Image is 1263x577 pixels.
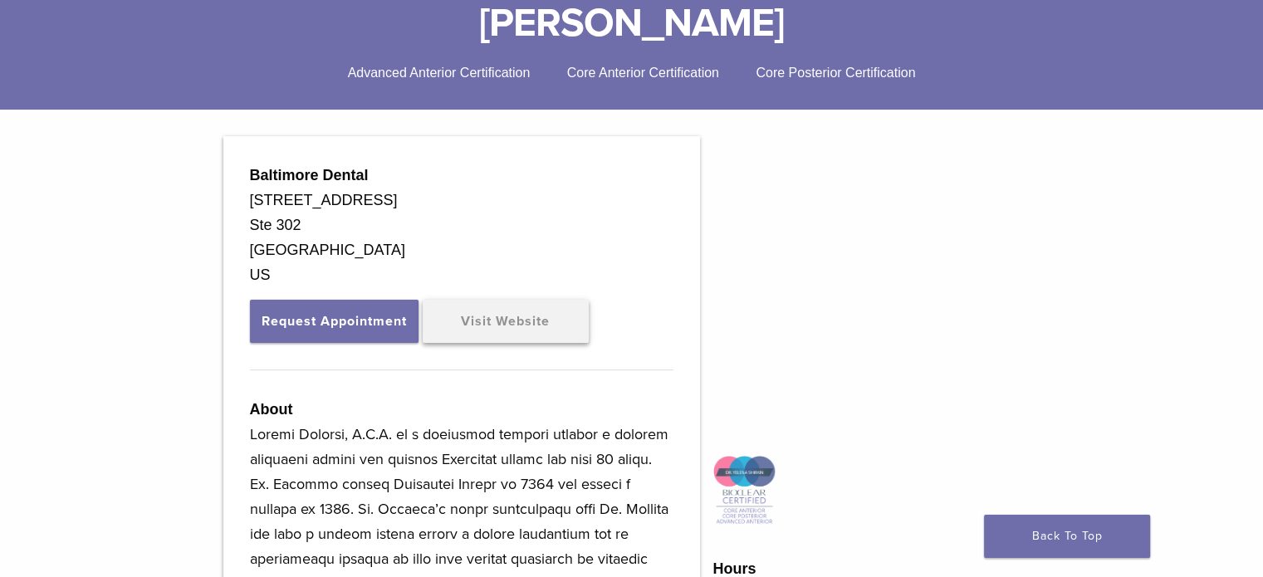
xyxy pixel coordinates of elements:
a: Back To Top [984,515,1150,558]
div: [GEOGRAPHIC_DATA] US [250,237,673,287]
span: Core Anterior Certification [567,66,719,80]
span: Core Posterior Certification [756,66,915,80]
img: Icon [713,455,776,526]
a: Visit Website [423,300,589,343]
strong: Baltimore Dental [250,167,369,183]
strong: About [250,401,293,418]
h1: [PERSON_NAME] [47,3,1217,43]
button: Request Appointment [250,300,419,343]
div: [STREET_ADDRESS] [250,188,673,213]
strong: Hours [713,560,756,577]
div: Ste 302 [250,213,673,237]
span: Advanced Anterior Certification [348,66,531,80]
